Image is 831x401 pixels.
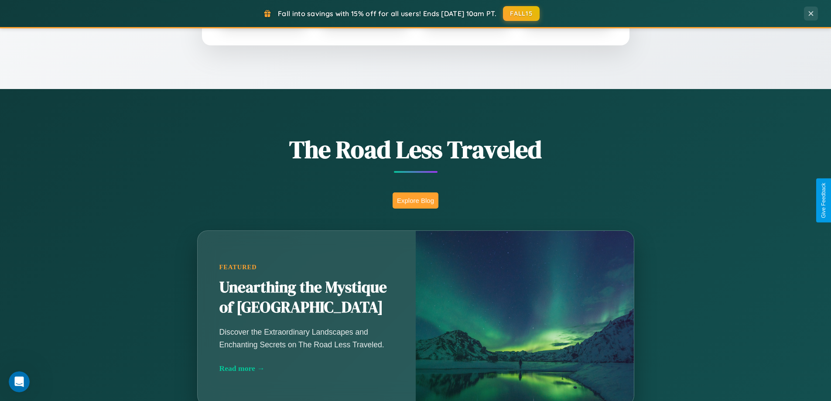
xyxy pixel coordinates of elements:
h2: Unearthing the Mystique of [GEOGRAPHIC_DATA] [219,278,394,318]
span: Fall into savings with 15% off for all users! Ends [DATE] 10am PT. [278,9,496,18]
div: Give Feedback [821,183,827,218]
div: Read more → [219,364,394,373]
iframe: Intercom live chat [9,371,30,392]
button: FALL15 [503,6,540,21]
button: Explore Blog [393,192,438,209]
p: Discover the Extraordinary Landscapes and Enchanting Secrets on The Road Less Traveled. [219,326,394,350]
h1: The Road Less Traveled [154,133,677,166]
div: Featured [219,264,394,271]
